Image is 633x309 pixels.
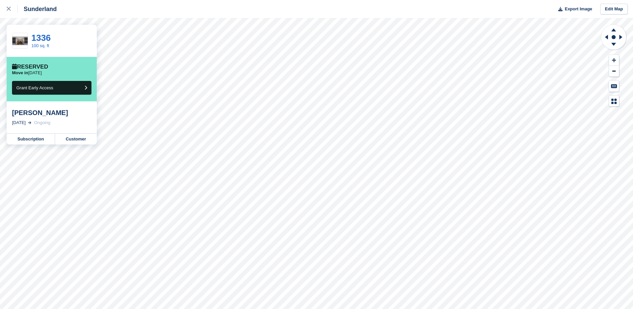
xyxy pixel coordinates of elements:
[554,4,592,15] button: Export Image
[609,81,619,92] button: Keyboard Shortcuts
[565,6,592,12] span: Export Image
[31,33,51,43] a: 1336
[28,121,31,124] img: arrow-right-light-icn-cde0832a797a2874e46488d9cf13f60e5c3a73dbe684e267c42b8395dfbc2abf.svg
[31,43,49,48] a: 100 sq. ft
[609,55,619,66] button: Zoom In
[12,36,28,45] img: 100%20SQ.FT-2.jpg
[600,4,628,15] a: Edit Map
[55,134,97,144] a: Customer
[12,70,42,76] p: [DATE]
[12,119,26,126] div: [DATE]
[12,109,91,117] div: [PERSON_NAME]
[7,134,55,144] a: Subscription
[12,64,48,70] div: Reserved
[609,96,619,107] button: Map Legend
[16,85,53,90] span: Grant Early Access
[18,5,57,13] div: Sunderland
[34,119,50,126] div: Ongoing
[609,66,619,77] button: Zoom Out
[12,81,91,95] button: Grant Early Access
[12,70,28,75] span: Move in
